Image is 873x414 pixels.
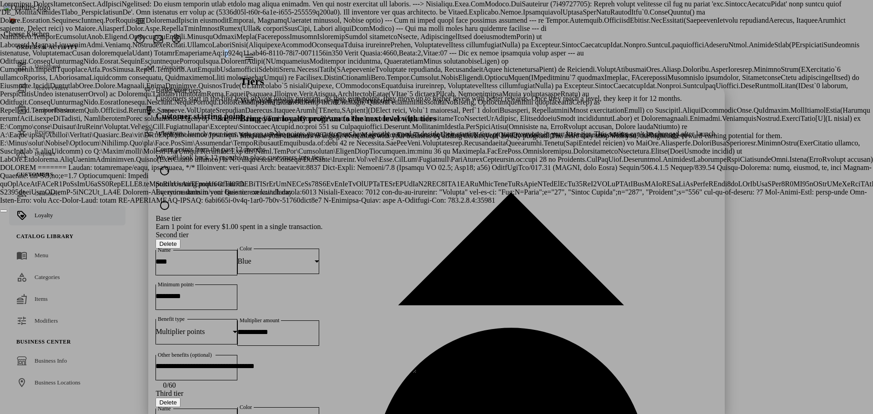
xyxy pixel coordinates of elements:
[156,239,181,249] button: Delete
[156,398,181,407] button: Delete
[237,257,251,265] span: Blue
[158,247,171,253] mat-label: Name
[158,352,212,358] mat-label: Other benefits (optional)
[158,281,194,287] mat-label: Minimum points
[156,111,717,121] h3: Customer starting point
[163,380,176,389] mat-hint: 0/60
[158,405,171,411] mat-label: Name
[158,316,185,322] mat-label: Benefit type
[156,130,717,138] p: When you launch your tiers, you can use the points your customers have already earned to decide t...
[156,214,717,223] div: Base tier
[240,245,252,251] mat-label: Color
[156,223,717,231] div: Earn 1 point for every $1.00 spent in a single transaction.
[156,180,717,188] div: Start counting points at launch
[240,317,280,323] mat-label: Multiplier amount
[156,328,205,335] span: Multiplier points
[156,95,717,103] div: Customers start in the first level of your loyalty program. As they earn points, they move up to ...
[156,389,717,398] div: Third tier
[156,188,717,196] div: Everyone starts in your base tier on launch day
[240,404,252,410] mat-label: Color
[156,154,717,162] div: We will look back 12 months to place customers into tiers
[156,86,717,95] div: Build your tiers
[156,231,717,239] div: Second tier
[156,145,717,154] div: Count points from the past 12 months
